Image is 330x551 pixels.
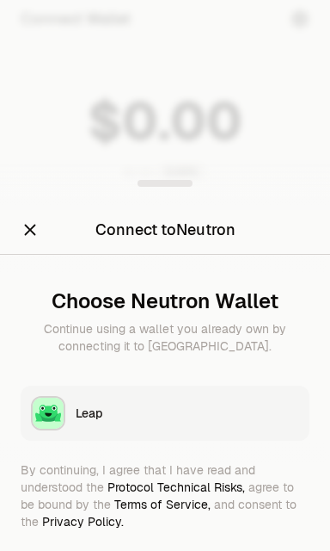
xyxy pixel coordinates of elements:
a: Protocol Technical Risks, [107,480,245,495]
div: Leap [76,405,299,422]
div: Choose Neutron Wallet [34,289,296,313]
div: By continuing, I agree that I have read and understood the agree to be bound by the and consent t... [21,461,309,530]
a: Terms of Service, [114,497,211,512]
button: Close [21,218,40,242]
button: LeapLeap [21,386,309,441]
div: Continue using a wallet you already own by connecting it to [GEOGRAPHIC_DATA]. [34,320,296,355]
div: Connect to Neutron [95,218,235,242]
img: Leap [33,398,64,429]
a: Privacy Policy. [42,514,124,529]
